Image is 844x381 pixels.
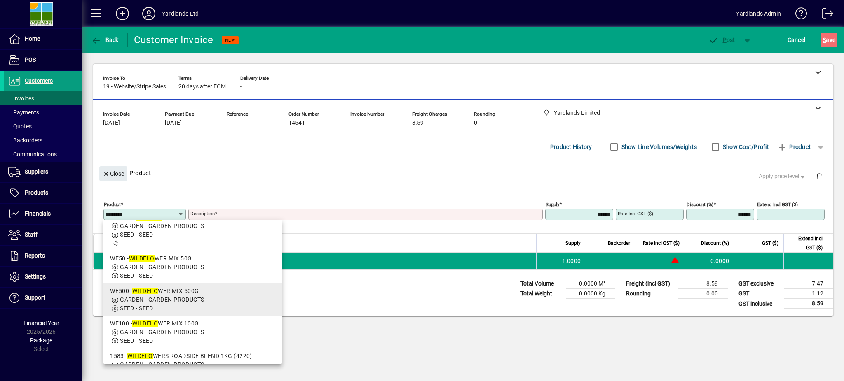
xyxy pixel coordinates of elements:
[132,288,147,294] em: WILD
[25,210,51,217] span: Financials
[8,151,57,158] span: Communications
[4,246,82,266] a: Reports
[678,289,728,299] td: 0.00
[618,211,653,216] mat-label: Rate incl GST ($)
[701,239,729,248] span: Discount (%)
[162,7,199,20] div: Yardlands Ltd
[103,348,282,381] mat-option: 1583 - WILDFLOWERS ROADSIDE BLEND 1KG (4220)
[4,105,82,119] a: Payments
[788,33,806,46] span: Cancel
[25,168,48,175] span: Suppliers
[4,288,82,308] a: Support
[103,210,282,251] mat-option: WYB100 - WILDFLOWER YARDLANDS BLEND 100G
[516,289,566,299] td: Total Weight
[120,329,204,335] span: GARDEN - GARDEN PRODUCTS
[91,37,119,43] span: Back
[25,273,46,280] span: Settings
[678,279,728,289] td: 8.59
[566,289,615,299] td: 0.0000 Kg
[143,255,154,262] em: FLO
[821,33,837,47] button: Save
[723,37,727,43] span: P
[736,7,781,20] div: Yardlands Admin
[103,283,282,316] mat-option: WF500 - WILDFLOWER MIX 500G
[82,33,128,47] app-page-header-button: Back
[412,120,424,126] span: 8.59
[8,95,34,102] span: Invoices
[4,147,82,161] a: Communications
[4,91,82,105] a: Invoices
[8,123,32,130] span: Quotes
[622,279,678,289] td: Freight (incl GST)
[704,33,739,47] button: Post
[190,211,215,216] mat-label: Description
[165,120,182,126] span: [DATE]
[4,50,82,70] a: POS
[103,120,120,126] span: [DATE]
[120,337,153,344] span: SEED - SEED
[547,139,595,154] button: Product History
[809,172,829,180] app-page-header-button: Delete
[110,352,275,360] div: 1583 - WERS ROADSIDE BLEND 1KG (4220)
[132,320,147,327] em: WILD
[784,279,833,289] td: 7.47
[147,288,158,294] em: FLO
[4,225,82,245] a: Staff
[608,239,630,248] span: Backorder
[23,320,59,326] span: Financial Year
[4,183,82,203] a: Products
[120,296,204,303] span: GARDEN - GARDEN PRODUCTS
[4,204,82,224] a: Financials
[110,287,275,295] div: WF500 - WER MIX 500G
[643,239,680,248] span: Rate incl GST ($)
[784,289,833,299] td: 1.12
[762,239,778,248] span: GST ($)
[103,167,124,181] span: Close
[759,172,806,181] span: Apply price level
[757,202,798,207] mat-label: Extend incl GST ($)
[8,137,42,144] span: Backorders
[734,289,784,299] td: GST
[4,29,82,49] a: Home
[620,143,697,151] label: Show Line Volumes/Weights
[30,337,52,344] span: Package
[784,299,833,309] td: 8.59
[120,272,153,279] span: SEED - SEED
[147,320,158,327] em: FLO
[93,158,833,188] div: Product
[103,84,166,90] span: 19 - Website/Stripe Sales
[141,353,152,359] em: FLO
[562,257,581,265] span: 1.0000
[816,2,834,28] a: Logout
[178,84,226,90] span: 20 days after EOM
[4,133,82,147] a: Backorders
[25,56,36,63] span: POS
[109,6,136,21] button: Add
[120,223,204,229] span: GARDEN - GARDEN PRODUCTS
[104,202,121,207] mat-label: Product
[127,353,142,359] em: WILD
[823,33,835,46] span: ave
[120,264,204,270] span: GARDEN - GARDEN PRODUCTS
[685,253,734,269] td: 0.0000
[25,231,38,238] span: Staff
[546,202,559,207] mat-label: Supply
[565,239,581,248] span: Supply
[99,166,127,181] button: Close
[4,267,82,287] a: Settings
[288,120,305,126] span: 14541
[4,119,82,133] a: Quotes
[789,2,807,28] a: Knowledge Base
[622,289,678,299] td: Rounding
[550,140,592,153] span: Product History
[721,143,769,151] label: Show Cost/Profit
[103,316,282,348] mat-option: WF100 - WILDFLOWER MIX 100G
[4,162,82,182] a: Suppliers
[120,231,153,238] span: SEED - SEED
[25,294,45,301] span: Support
[755,169,810,184] button: Apply price level
[789,234,823,252] span: Extend incl GST ($)
[225,37,235,43] span: NEW
[25,252,45,259] span: Reports
[120,361,204,368] span: GARDEN - GARDEN PRODUCTS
